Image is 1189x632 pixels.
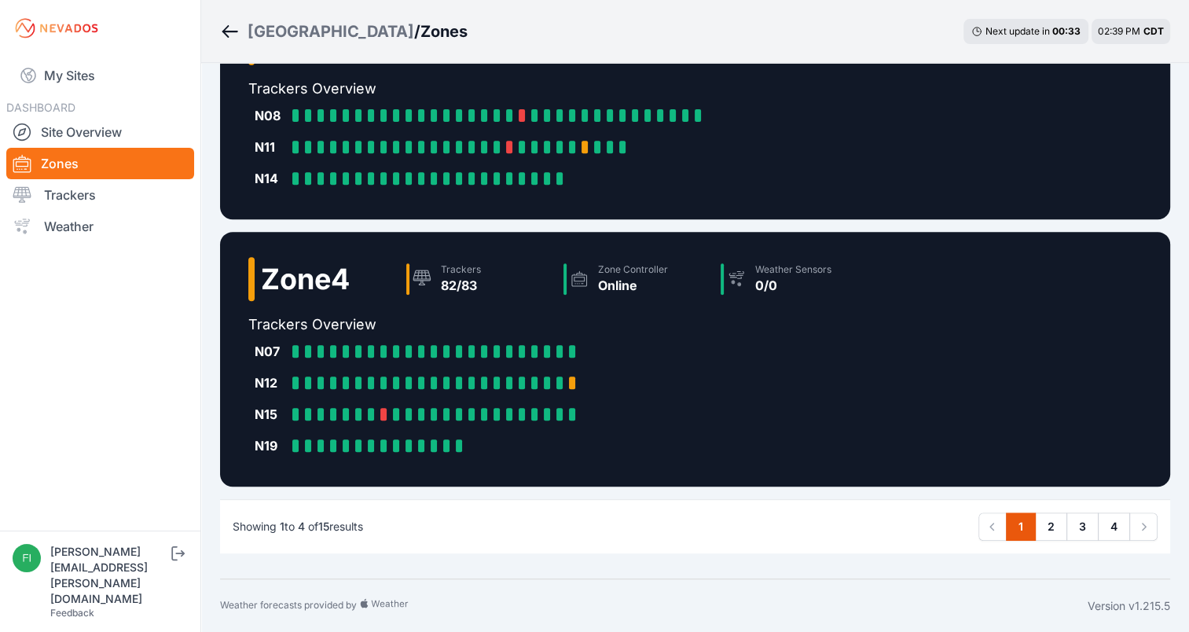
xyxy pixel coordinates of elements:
a: Zones [6,148,194,179]
img: Nevados [13,16,101,41]
a: Site Overview [6,116,194,148]
div: Trackers [441,263,481,276]
span: 4 [298,520,305,533]
nav: Breadcrumb [220,11,468,52]
h2: Trackers Overview [248,78,871,100]
img: fidel.lopez@prim.com [13,544,41,572]
span: 15 [318,520,329,533]
a: 2 [1035,513,1067,541]
div: N11 [255,138,286,156]
div: N12 [255,373,286,392]
h2: Trackers Overview [248,314,872,336]
span: 02:39 PM [1098,25,1140,37]
div: Version v1.215.5 [1088,598,1170,614]
span: 1 [280,520,284,533]
div: 00 : 33 [1052,25,1081,38]
a: 3 [1066,513,1099,541]
div: N14 [255,169,286,188]
a: Weather [6,211,194,242]
h3: Zones [420,20,468,42]
a: Weather Sensors0/0 [714,257,872,301]
a: My Sites [6,57,194,94]
div: N07 [255,342,286,361]
div: 0/0 [755,276,831,295]
div: Zone Controller [598,263,668,276]
span: Next update in [985,25,1050,37]
div: Online [598,276,668,295]
a: Trackers82/83 [400,257,557,301]
p: Showing to of results [233,519,363,535]
a: 1 [1006,513,1036,541]
a: Feedback [50,607,94,619]
span: CDT [1143,25,1164,37]
div: N08 [255,106,286,125]
div: 82/83 [441,276,481,295]
a: [GEOGRAPHIC_DATA] [248,20,414,42]
span: DASHBOARD [6,101,75,114]
div: Weather Sensors [755,263,831,276]
span: / [414,20,420,42]
nav: Pagination [978,513,1158,541]
a: Trackers [6,179,194,211]
div: [PERSON_NAME][EMAIL_ADDRESS][PERSON_NAME][DOMAIN_NAME] [50,544,168,607]
div: N15 [255,405,286,424]
div: N19 [255,436,286,455]
h2: Zone 4 [261,263,350,295]
a: 4 [1098,513,1130,541]
div: Weather forecasts provided by [220,598,1088,614]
